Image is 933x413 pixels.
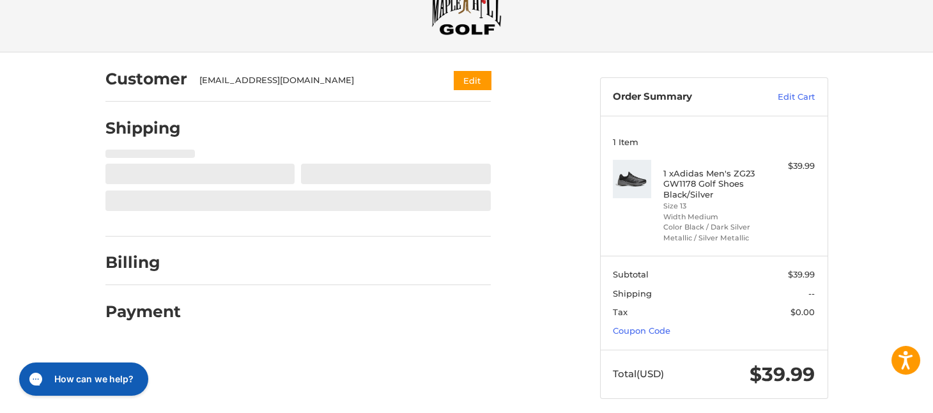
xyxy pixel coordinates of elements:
[199,74,429,87] div: [EMAIL_ADDRESS][DOMAIN_NAME]
[613,137,815,147] h3: 1 Item
[750,362,815,386] span: $39.99
[613,307,628,317] span: Tax
[663,212,761,222] li: Width Medium
[613,269,649,279] span: Subtotal
[808,288,815,299] span: --
[663,168,761,199] h4: 1 x Adidas Men's ZG23 GW1178 Golf Shoes Black/Silver
[663,201,761,212] li: Size 13
[13,358,151,400] iframe: Gorgias live chat messenger
[790,307,815,317] span: $0.00
[613,368,664,380] span: Total (USD)
[105,118,181,138] h2: Shipping
[454,71,491,90] button: Edit
[105,69,187,89] h2: Customer
[750,91,815,104] a: Edit Cart
[613,288,652,299] span: Shipping
[613,91,750,104] h3: Order Summary
[105,253,180,272] h2: Billing
[105,302,181,322] h2: Payment
[764,160,815,173] div: $39.99
[788,269,815,279] span: $39.99
[613,325,670,336] a: Coupon Code
[663,222,761,243] li: Color Black / Dark Silver Metallic / Silver Metallic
